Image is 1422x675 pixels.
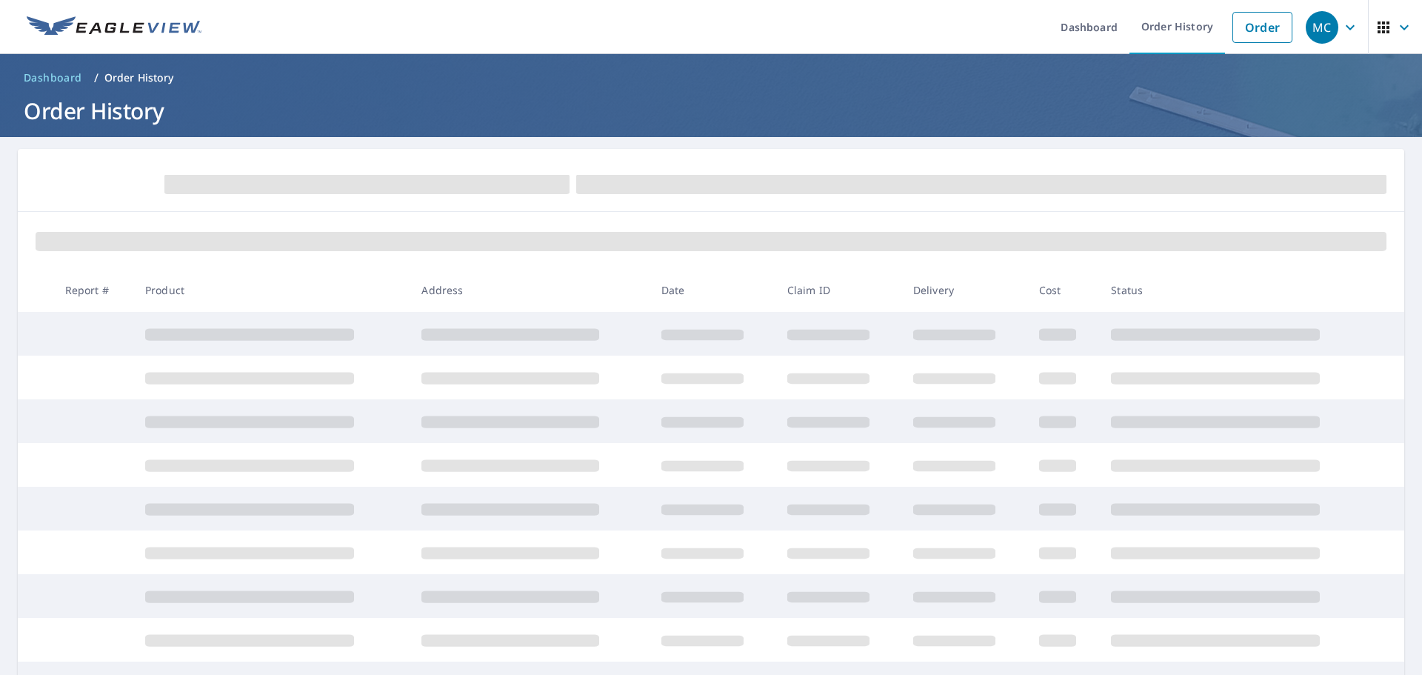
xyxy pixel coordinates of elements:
[775,268,901,312] th: Claim ID
[53,268,133,312] th: Report #
[410,268,649,312] th: Address
[27,16,201,39] img: EV Logo
[94,69,99,87] li: /
[650,268,775,312] th: Date
[1306,11,1338,44] div: MC
[133,268,410,312] th: Product
[104,70,174,85] p: Order History
[901,268,1027,312] th: Delivery
[24,70,82,85] span: Dashboard
[18,66,1404,90] nav: breadcrumb
[18,96,1404,126] h1: Order History
[18,66,88,90] a: Dashboard
[1027,268,1100,312] th: Cost
[1099,268,1376,312] th: Status
[1232,12,1292,43] a: Order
